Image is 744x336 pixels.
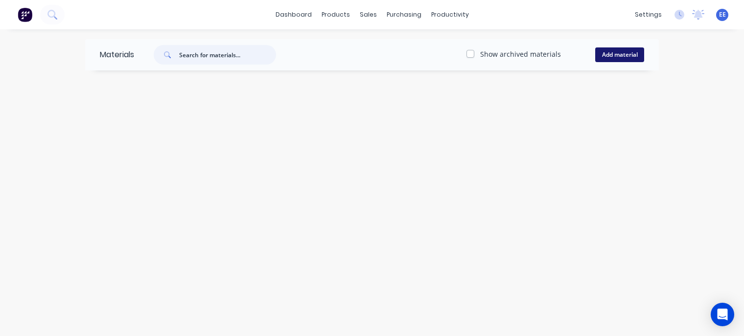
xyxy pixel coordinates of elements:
[355,7,382,22] div: sales
[711,303,734,326] div: Open Intercom Messenger
[480,49,561,59] label: Show archived materials
[595,47,644,62] button: Add material
[630,7,667,22] div: settings
[382,7,426,22] div: purchasing
[719,10,726,19] span: EE
[426,7,474,22] div: productivity
[317,7,355,22] div: products
[85,39,134,70] div: Materials
[271,7,317,22] a: dashboard
[179,45,276,65] input: Search for materials...
[18,7,32,22] img: Factory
